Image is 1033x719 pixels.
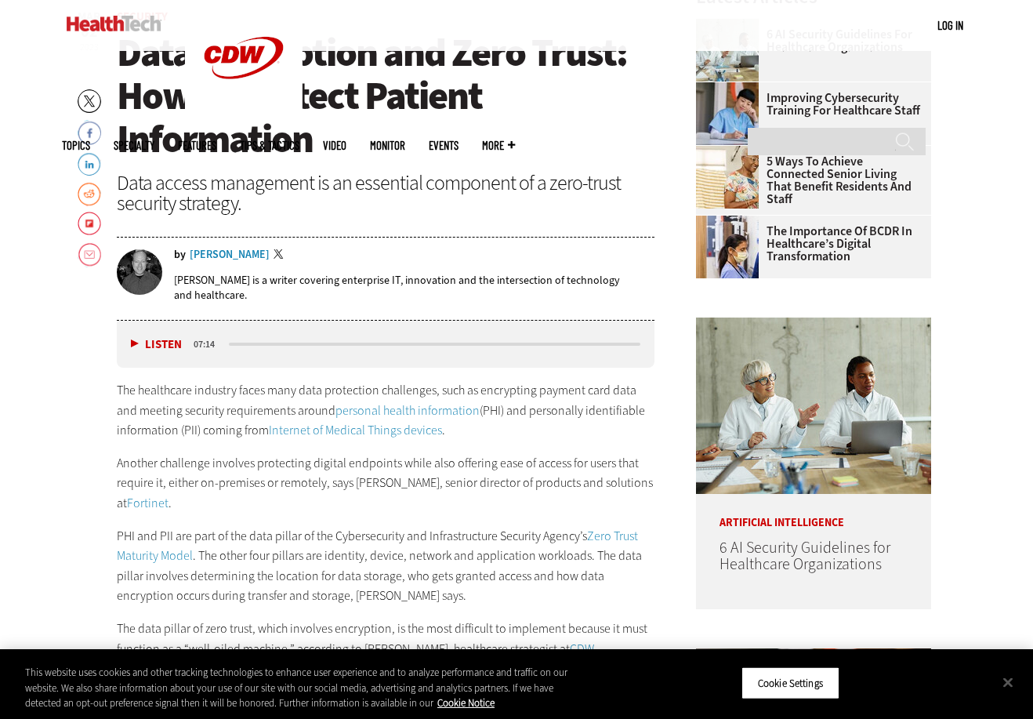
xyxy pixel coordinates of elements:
a: [PERSON_NAME] [190,249,270,260]
span: by [174,249,186,260]
a: Networking Solutions for Senior Living [696,146,767,158]
p: Another challenge involves protecting digital endpoints while also offering ease of access for us... [117,453,654,514]
button: Cookie Settings [741,666,839,699]
a: MonITor [370,140,405,151]
button: Close [991,665,1025,699]
p: [PERSON_NAME] is a writer covering enterprise IT, innovation and the intersection of technology a... [174,273,654,303]
a: Internet of Medical Things devices [269,422,442,438]
a: 5 Ways to Achieve Connected Senior Living That Benefit Residents and Staff [696,155,922,205]
a: personal health information [335,402,480,419]
a: CDW [185,103,303,120]
a: Events [429,140,459,151]
div: User menu [937,17,963,34]
a: Features [178,140,216,151]
p: PHI and PII are part of the data pillar of the Cybersecurity and Infrastructure Security Agency’s... [117,526,654,606]
span: Specialty [114,140,154,151]
a: Tips & Tactics [240,140,299,151]
a: Doctors reviewing tablet [696,216,767,228]
p: Artificial Intelligence [696,494,931,528]
a: More information about your privacy [437,696,495,710]
img: Networking Solutions for Senior Living [696,146,759,209]
a: Log in [937,18,963,32]
img: Brian Horowitz [117,249,162,295]
a: Twitter [274,249,288,262]
div: This website uses cookies and other tracking technologies to enhance user experience and to analy... [25,665,568,711]
a: Fortinet [127,495,169,511]
img: Doctors meeting in the office [696,318,931,494]
span: More [482,140,515,151]
a: 6 AI Security Guidelines for Healthcare Organizations [719,537,890,575]
img: Home [67,16,161,31]
button: Listen [131,339,182,350]
img: Doctors reviewing tablet [696,216,759,278]
a: The Importance of BCDR in Healthcare’s Digital Transformation [696,225,922,263]
p: The data pillar of zero trust, which involves encryption, is the most difficult to implement beca... [117,619,654,699]
div: Data access management is an essential component of a zero-trust security strategy. [117,172,654,213]
div: duration [191,337,227,351]
span: Topics [62,140,90,151]
div: media player [117,321,654,368]
a: Video [323,140,346,151]
p: The healthcare industry faces many data protection challenges, such as encrypting payment card da... [117,380,654,441]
